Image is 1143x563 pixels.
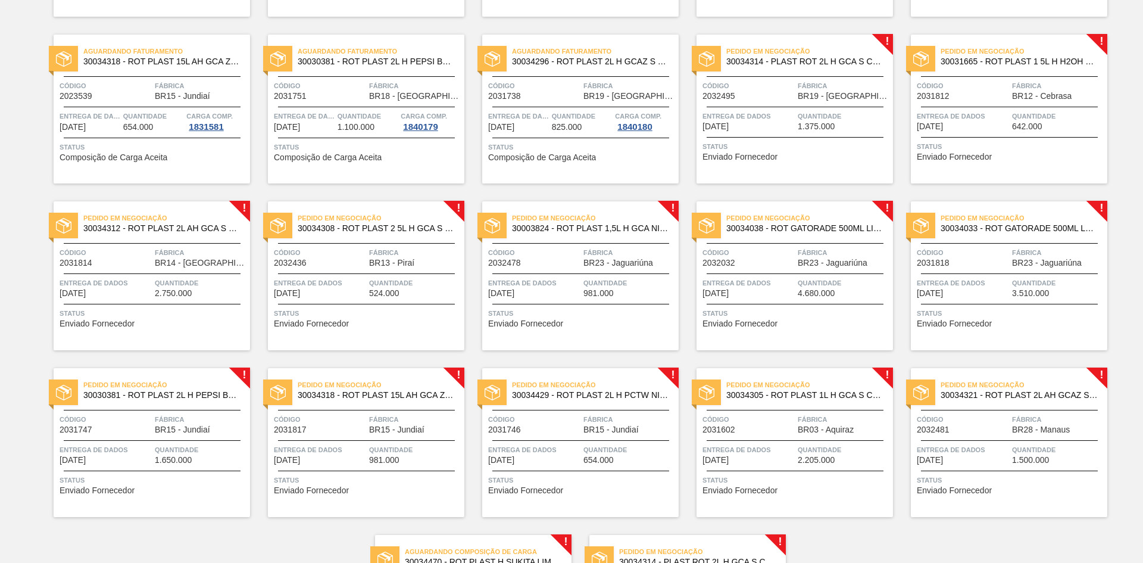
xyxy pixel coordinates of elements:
font: 1.375.000 [798,122,835,131]
span: Pedido em Negociação [298,379,464,391]
font: Entrega de dados [917,113,985,120]
font: Composição de Carga Aceita [274,153,382,162]
font: Carga Comp. [615,113,661,120]
font: Aguardando Faturamento [298,48,397,55]
a: statusAguardando Faturamento30034296 - ROT PLAST 2L H GCAZ S RECLAMAÇÃO NIV25Código2031738Fábrica... [464,35,679,183]
img: status [699,218,714,234]
span: Fábrica [369,80,461,92]
font: Código [702,249,729,256]
font: Enviado Fornecedor [917,319,992,328]
img: status [913,385,929,400]
font: 3.510.000 [1012,288,1049,298]
span: BR19 - Nova Rio [798,92,890,101]
font: 2032032 [702,258,735,267]
span: Entrega de dados [488,110,549,122]
font: Código [60,82,86,89]
font: BR19 - [GEOGRAPHIC_DATA] [798,91,913,101]
a: !statusPedido em Negociação30030381 - ROT PLAST 2L H PEPSI BLACK NIV24Código2031747FábricaBR15 - ... [36,368,250,517]
span: Quantidade [1012,277,1104,289]
font: [DATE] [917,288,943,298]
font: Entrega de dados [274,113,342,120]
span: Fábrica [798,247,890,259]
span: 2031751 [274,92,307,101]
span: Quantidade [798,110,890,122]
img: status [56,218,71,234]
span: Pedido em Negociação [726,45,893,57]
font: Fábrica [1012,249,1042,256]
font: Status [917,310,942,317]
font: Quantidade [155,279,198,287]
span: Pedido em Negociação [941,212,1107,224]
img: status [485,385,500,400]
span: Código [488,80,580,92]
font: Status [274,144,299,151]
span: BR14 - Curitibana [155,259,247,267]
span: 3.510.000 [1012,289,1049,298]
font: Código [917,249,944,256]
font: Fábrica [369,249,399,256]
span: Quantidade [338,110,398,122]
font: Pedido em Negociação [726,214,810,222]
font: Status [60,310,85,317]
img: status [699,51,714,67]
span: Pedido em Negociação [512,379,679,391]
a: !statusPedido em Negociação30003824 - ROT PLAST 1,5L H GCA NIV22Código2032478FábricaBR23 - Jaguar... [464,201,679,350]
font: Entrega de dados [488,113,557,120]
span: 2.750.000 [155,289,192,298]
span: 30034314 - PLAST ROT 2L H GCA S CL NIV25 [726,57,883,66]
span: Código [917,80,1009,92]
font: Fábrica [369,82,399,89]
font: 2032478 [488,258,521,267]
span: 30034318 - ROT PLAST 15L AH GCA ZERO S CL NIV25 [298,391,455,400]
span: 15/10/2025 [60,123,86,132]
a: !statusPedido em Negociação30034429 - ROT PLAST 2L H PCTW NIV25Código2031746FábricaBR15 - Jundiaí... [464,368,679,517]
span: Código [274,80,366,92]
span: Entrega de dados [274,277,366,289]
span: Fábrica [155,247,247,259]
span: BR23 - Jaguariúna [583,259,653,267]
span: 30034318 - ROT PLAST 15L AH GCA ZERO S CL NIV25 [83,57,241,66]
span: 1.100.000 [338,123,374,132]
span: Status [274,307,461,319]
a: !statusPedido em Negociação30034312 - ROT PLAST 2L AH GCA S CL NIV25Código2031814FábricaBR14 - [G... [36,201,250,350]
span: Carga Comp. [615,110,661,122]
span: BR12 - Cebrasa [1012,92,1072,101]
span: Composição de Carga Aceita [60,153,167,162]
font: Pedido em Negociação [298,381,382,388]
font: Pedido em Negociação [941,214,1025,222]
font: [DATE] [702,288,729,298]
span: 2031818 [917,259,950,267]
span: 18/10/2025 [274,123,300,132]
span: 29/10/2025 [274,289,300,298]
font: [DATE] [488,288,514,298]
font: Código [917,82,944,89]
span: Pedido em Negociação [726,379,893,391]
font: Fábrica [155,249,185,256]
span: BR19 - Nova Rio [583,92,676,101]
span: 30034429 - ROT PLAST 2L H PCTW NIV25 [512,391,669,400]
font: Pedido em Negociação [941,381,1025,388]
span: 30030381 - ROT PLAST 2L H PEPSI BLACK NIV24 [298,57,455,66]
span: Entrega de dados [60,110,120,122]
a: !statusPedido em Negociação30034318 - ROT PLAST 15L AH GCA ZERO S CL NIV25Código2031817FábricaBR1... [250,368,464,517]
span: 2023539 [60,92,92,101]
font: BR13 - Piraí [369,258,414,267]
font: 2.750.000 [155,288,192,298]
span: Enviado Fornecedor [274,319,349,328]
font: [DATE] [917,122,943,131]
font: [DATE] [274,122,300,132]
span: Entrega de dados [702,110,795,122]
span: Entrega de dados [488,277,580,289]
font: Quantidade [338,113,381,120]
font: 2031738 [488,91,521,101]
span: Pedido em Negociação [83,212,250,224]
font: Status [702,143,727,150]
span: 20/10/2025 [488,123,514,132]
span: Status [917,307,1104,319]
font: Composição de Carga Aceita [488,153,596,162]
font: [DATE] [702,122,729,131]
span: 30034033 - ROT GATORADE 500ML LARANJA H NIV25 [941,224,1098,233]
font: 30034429 - ROT PLAST 2L H PCTW NIV25 [512,390,674,400]
span: 2031812 [917,92,950,101]
span: Enviado Fornecedor [60,319,135,328]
